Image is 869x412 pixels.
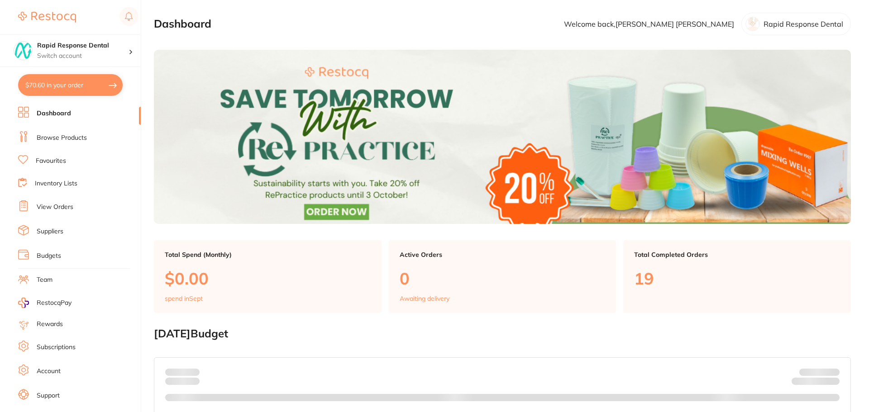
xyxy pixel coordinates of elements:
[564,20,734,28] p: Welcome back, [PERSON_NAME] [PERSON_NAME]
[154,240,382,313] a: Total Spend (Monthly)$0.00spend inSept
[154,327,851,340] h2: [DATE] Budget
[14,42,32,60] img: Rapid Response Dental
[37,298,72,308] span: RestocqPay
[634,269,840,288] p: 19
[389,240,616,313] a: Active Orders0Awaiting delivery
[824,379,840,387] strong: $0.00
[154,50,851,224] img: Dashboard
[18,298,29,308] img: RestocqPay
[400,295,449,302] p: Awaiting delivery
[36,156,66,166] a: Favourites
[37,275,53,284] a: Team
[165,269,371,288] p: $0.00
[400,251,606,258] p: Active Orders
[37,52,129,61] p: Switch account
[154,18,211,30] h2: Dashboard
[634,251,840,258] p: Total Completed Orders
[165,295,203,302] p: spend in Sept
[18,12,76,23] img: Restocq Logo
[35,179,77,188] a: Inventory Lists
[37,133,87,142] a: Browse Products
[37,227,63,236] a: Suppliers
[184,368,200,376] strong: $0.00
[799,369,840,376] p: Budget:
[764,20,843,28] p: Rapid Response Dental
[623,240,851,313] a: Total Completed Orders19
[165,376,200,387] p: month
[37,203,73,212] a: View Orders
[37,391,60,400] a: Support
[165,251,371,258] p: Total Spend (Monthly)
[37,109,71,118] a: Dashboard
[18,74,123,96] button: $70.60 in your order
[37,320,63,329] a: Rewards
[822,368,840,376] strong: $NaN
[165,369,200,376] p: Spent:
[37,251,61,260] a: Budgets
[37,41,129,50] h4: Rapid Response Dental
[400,269,606,288] p: 0
[792,376,840,387] p: Remaining:
[37,367,61,376] a: Account
[18,7,76,28] a: Restocq Logo
[37,343,76,352] a: Subscriptions
[18,298,72,308] a: RestocqPay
